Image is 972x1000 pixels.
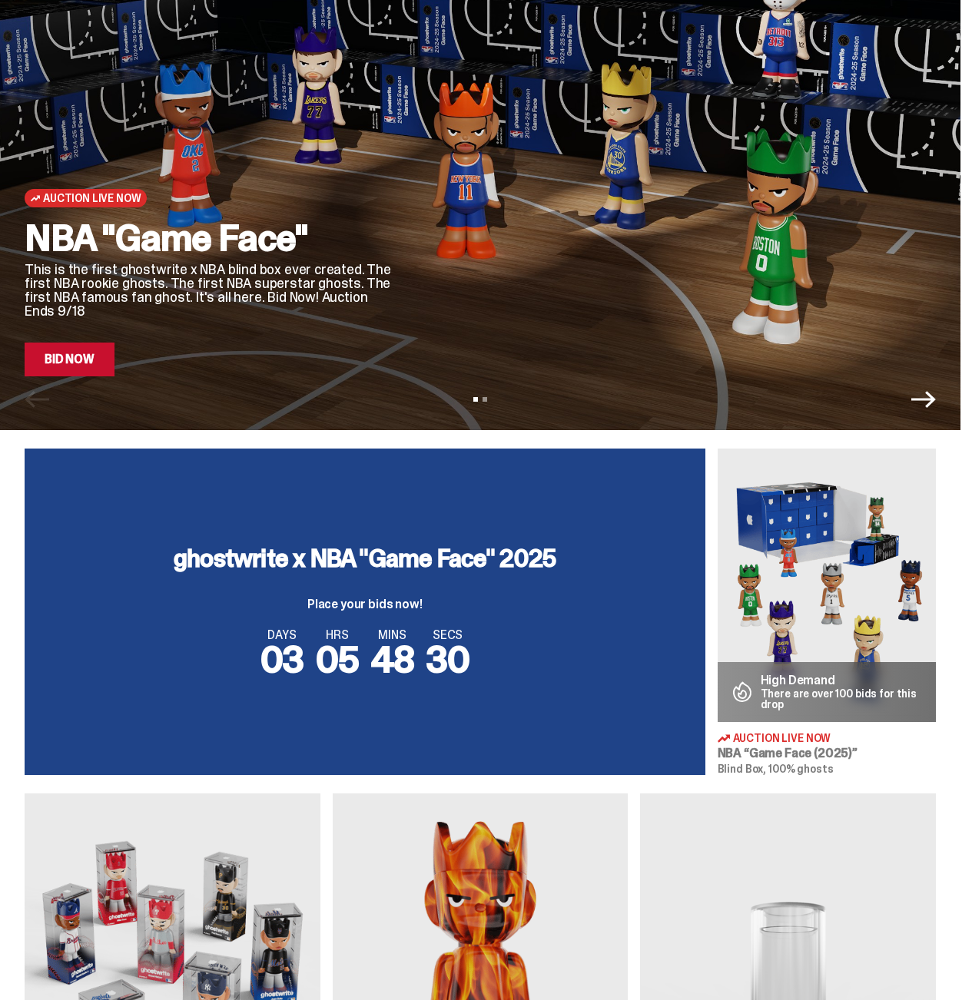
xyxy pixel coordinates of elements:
a: Game Face (2025) High Demand There are over 100 bids for this drop Auction Live Now [718,449,937,775]
span: 100% ghosts [768,762,833,776]
button: View slide 2 [483,397,487,402]
p: There are over 100 bids for this drop [761,688,924,710]
span: Auction Live Now [733,733,831,743]
h3: ghostwrite x NBA "Game Face" 2025 [174,546,556,571]
span: DAYS [260,629,304,641]
a: Bid Now [25,343,114,376]
button: View slide 1 [473,397,478,402]
span: Auction Live Now [43,192,141,204]
p: High Demand [761,674,924,687]
span: MINS [371,629,414,641]
p: Place your bids now! [174,598,556,611]
button: Next [911,387,936,412]
img: Game Face (2025) [718,449,937,722]
span: 48 [371,635,414,684]
span: 05 [316,635,359,684]
h2: NBA "Game Face" [25,220,394,257]
span: HRS [316,629,359,641]
span: 30 [426,635,469,684]
span: SECS [426,629,469,641]
h3: NBA “Game Face (2025)” [718,747,937,760]
span: 03 [260,635,304,684]
p: This is the first ghostwrite x NBA blind box ever created. The first NBA rookie ghosts. The first... [25,263,394,318]
span: Blind Box, [718,762,767,776]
